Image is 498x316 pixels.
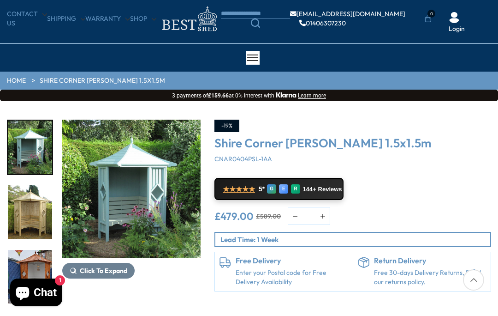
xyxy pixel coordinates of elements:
[214,137,491,150] h3: Shire Corner [PERSON_NAME] 1.5x1.5m
[236,268,348,286] a: Enter your Postal code for Free Delivery Availability
[7,184,53,240] div: 2 / 14
[7,120,53,175] div: 1 / 14
[427,10,435,18] span: 0
[7,76,26,85] a: HOME
[7,249,53,304] div: 3 / 14
[85,14,130,24] a: Warranty
[279,184,288,194] div: E
[223,185,255,194] span: ★★★★★
[214,178,344,200] a: ★★★★★ 5* G E R 144+ Reviews
[40,76,165,85] a: Shire Corner [PERSON_NAME] 1.5x1.5m
[449,12,460,23] img: User Icon
[425,14,432,24] a: 0
[290,11,405,17] a: [EMAIL_ADDRESS][DOMAIN_NAME]
[291,184,300,194] div: R
[214,211,254,221] ins: £479.00
[62,120,201,258] img: Shire Corner Arbour 1.5x1.5m - Best Shed
[214,155,272,163] span: CNAR0404PSL-1AA
[256,213,281,219] del: £589.00
[299,20,346,26] a: 01406307230
[7,279,65,309] inbox-online-store-chat: Shopify online store chat
[236,257,348,265] h6: Free Delivery
[47,14,85,24] a: Shipping
[130,14,156,24] a: Shop
[302,186,316,193] span: 144+
[374,268,486,286] p: Free 30-days Delivery Returns, Read our returns policy.
[8,121,52,174] img: SHIRECORNERARBOUR_cust5_23888cdf-c4cc-4b73-8774-6dd6d239520e_200x200.jpg
[80,267,127,275] span: Click To Expand
[449,24,465,34] a: Login
[220,235,490,244] p: Lead Time: 1 Week
[62,120,201,304] div: 1 / 14
[374,257,486,265] h6: Return Delivery
[7,10,47,28] a: CONTACT US
[214,120,239,132] div: -19%
[318,186,342,193] span: Reviews
[156,4,221,34] img: logo
[8,185,52,239] img: SHIRECORNERARBOUR_de224a79-63bb-416a-ba9a-48320ed84dd0_200x200.jpg
[8,250,52,304] img: CornerArbour_2_8b689c30-e373-473c-b224-20c6ad360ca3_200x200.jpg
[62,263,135,279] button: Click To Expand
[221,18,290,28] a: Search
[267,184,276,194] div: G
